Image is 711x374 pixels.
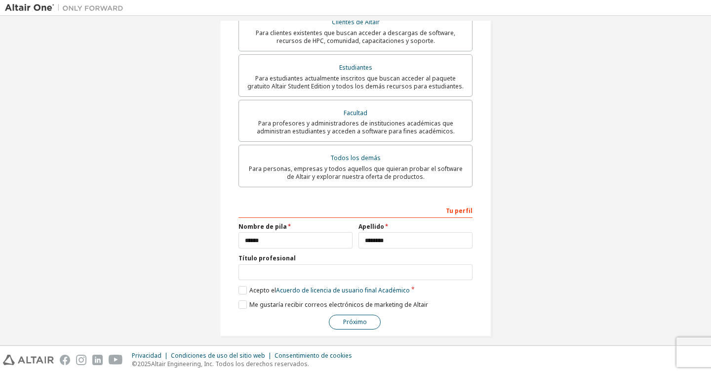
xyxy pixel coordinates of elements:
font: Privacidad [132,351,161,360]
img: altair_logo.svg [3,355,54,365]
font: Académico [378,286,410,294]
img: facebook.svg [60,355,70,365]
font: Próximo [343,318,367,326]
font: Condiciones de uso del sitio web [171,351,265,360]
font: Tu perfil [446,207,473,215]
img: Altair Uno [5,3,128,13]
font: Acuerdo de licencia de usuario final [276,286,377,294]
img: youtube.svg [109,355,123,365]
font: Para clientes existentes que buscan acceder a descargas de software, recursos de HPC, comunidad, ... [256,29,455,45]
font: Para profesores y administradores de instituciones académicas que administran estudiantes y acced... [257,119,455,135]
font: Para personas, empresas y todos aquellos que quieran probar el software de Altair y explorar nues... [249,165,463,181]
font: Acepto el [249,286,276,294]
img: linkedin.svg [92,355,103,365]
font: Apellido [358,222,384,231]
button: Próximo [329,315,381,330]
font: Estudiantes [339,63,372,72]
font: Me gustaría recibir correos electrónicos de marketing de Altair [249,300,428,309]
font: Título profesional [238,254,296,262]
font: Consentimiento de cookies [275,351,352,360]
font: 2025 [137,360,151,368]
font: Facultad [344,109,367,117]
font: Nombre de pila [238,222,287,231]
font: Todos los demás [330,154,381,162]
font: Altair Engineering, Inc. Todos los derechos reservados. [151,360,309,368]
font: Clientes de Altair [332,18,380,26]
img: instagram.svg [76,355,86,365]
font: © [132,360,137,368]
font: Para estudiantes actualmente inscritos que buscan acceder al paquete gratuito Altair Student Edit... [247,74,464,90]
